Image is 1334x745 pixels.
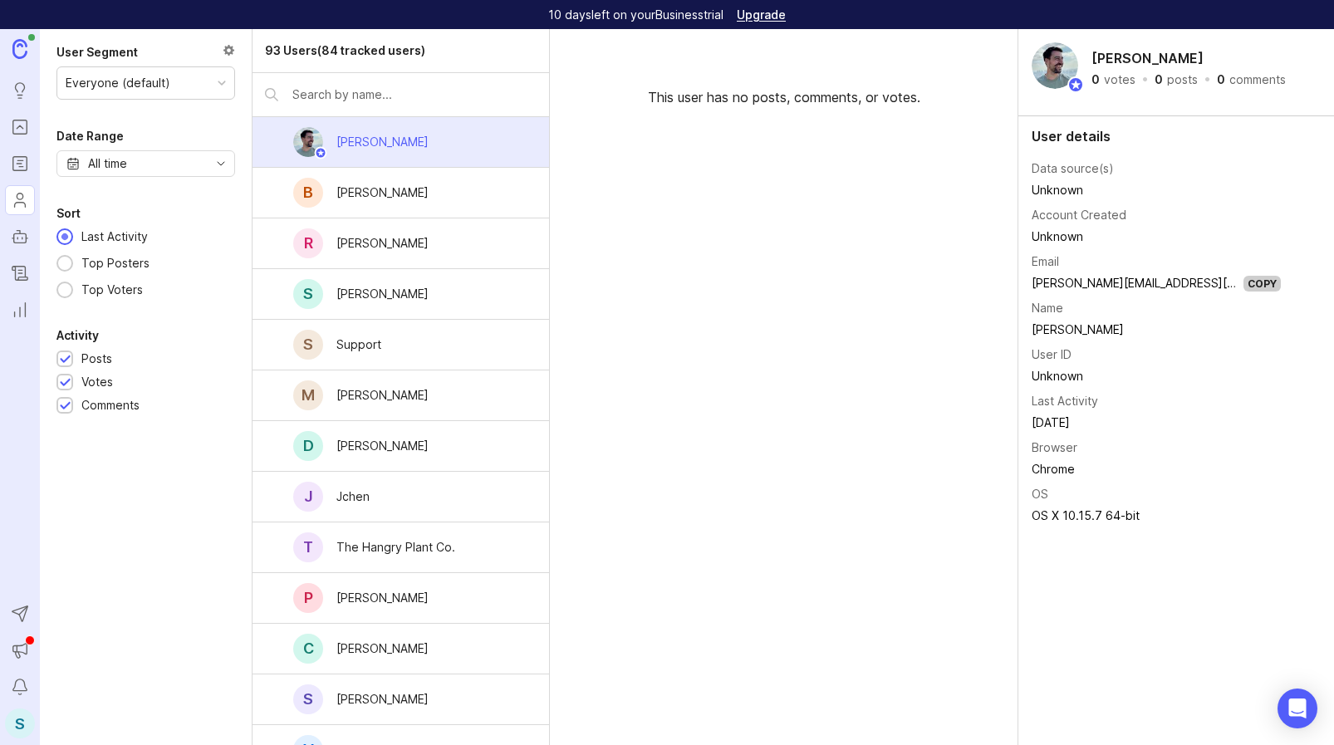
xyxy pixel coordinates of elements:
a: Portal [5,112,35,142]
a: Upgrade [737,9,786,21]
div: S [293,684,323,714]
button: S [5,708,35,738]
a: Users [5,185,35,215]
div: J [293,482,323,512]
div: [PERSON_NAME] [336,234,429,252]
td: Unknown [1032,179,1281,201]
div: Email [1032,252,1059,271]
div: Unknown [1032,228,1281,246]
div: Unknown [1032,367,1281,385]
div: B [293,178,323,208]
div: R [293,228,323,258]
div: Sort [56,203,81,223]
div: D [293,431,323,461]
div: 93 Users (84 tracked users) [265,42,425,60]
img: member badge [1067,76,1084,93]
div: Support [336,336,381,354]
button: Notifications [5,672,35,702]
a: Autopilot [5,222,35,252]
div: 0 [1155,74,1163,86]
div: Browser [1032,439,1077,457]
div: 0 [1091,74,1100,86]
div: Date Range [56,126,124,146]
div: [PERSON_NAME] [336,184,429,202]
div: User Segment [56,42,138,62]
img: Canny Home [12,39,27,58]
h2: [PERSON_NAME] [1088,46,1207,71]
div: M [293,380,323,410]
div: Votes [81,373,113,391]
a: Ideas [5,76,35,105]
div: Open Intercom Messenger [1278,689,1317,728]
div: Copy [1243,276,1281,292]
div: Top Posters [73,254,158,272]
div: This user has no posts, comments, or votes. [550,29,1018,120]
div: · [1203,74,1212,86]
div: comments [1229,74,1286,86]
div: [PERSON_NAME] [336,640,429,658]
img: Carlos [1032,42,1078,89]
div: 0 [1217,74,1225,86]
td: [PERSON_NAME] [1032,319,1281,341]
div: Account Created [1032,206,1126,224]
td: OS X 10.15.7 64-bit [1032,505,1281,527]
div: [PERSON_NAME] [336,386,429,404]
p: 10 days left on your Business trial [548,7,723,23]
div: · [1140,74,1150,86]
img: Carlos [293,127,323,157]
div: Activity [56,326,99,346]
div: Top Voters [73,281,151,299]
button: Announcements [5,635,35,665]
div: S [293,279,323,309]
div: [PERSON_NAME] [336,437,429,455]
div: Comments [81,396,140,414]
a: Roadmaps [5,149,35,179]
button: Send to Autopilot [5,599,35,629]
img: member badge [315,147,327,159]
div: S [293,330,323,360]
div: P [293,583,323,613]
time: [DATE] [1032,415,1070,429]
div: [PERSON_NAME] [336,285,429,303]
div: votes [1104,74,1135,86]
div: [PERSON_NAME] [336,589,429,607]
a: Changelog [5,258,35,288]
div: The Hangry Plant Co. [336,538,455,556]
div: Everyone (default) [66,74,170,92]
div: T [293,532,323,562]
div: OS [1032,485,1048,503]
div: Jchen [336,488,370,506]
div: User ID [1032,346,1072,364]
div: User details [1032,130,1321,143]
td: Chrome [1032,458,1281,480]
div: Data source(s) [1032,159,1114,178]
div: [PERSON_NAME] [336,133,429,151]
div: Posts [81,350,112,368]
div: All time [88,154,127,173]
div: Last Activity [1032,392,1098,410]
a: Reporting [5,295,35,325]
div: C [293,634,323,664]
div: [PERSON_NAME] [336,690,429,708]
svg: toggle icon [208,157,234,170]
input: Search by name... [292,86,537,104]
div: Last Activity [73,228,156,246]
a: [PERSON_NAME][EMAIL_ADDRESS][DOMAIN_NAME] [1032,276,1314,290]
div: posts [1167,74,1198,86]
div: Name [1032,299,1063,317]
